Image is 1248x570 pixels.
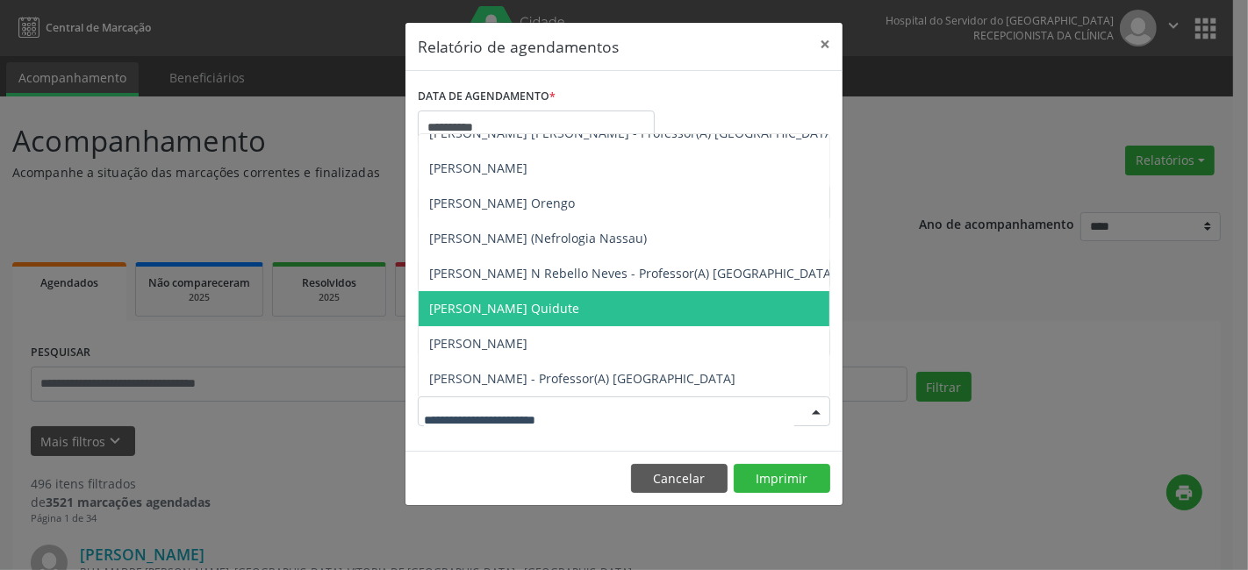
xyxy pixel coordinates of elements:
span: [PERSON_NAME] N Rebello Neves - Professor(A) [GEOGRAPHIC_DATA] [429,265,836,281]
span: [PERSON_NAME] [429,335,527,352]
span: [PERSON_NAME] Quidute [429,300,579,317]
h5: Relatório de agendamentos [418,35,619,58]
span: [PERSON_NAME] - Professor(A) [GEOGRAPHIC_DATA] [429,370,735,387]
button: Close [807,23,843,66]
button: Imprimir [734,464,830,494]
label: DATA DE AGENDAMENTO [418,83,556,110]
span: [PERSON_NAME] [429,160,527,176]
span: [PERSON_NAME] (Nefrologia Nassau) [429,230,647,246]
button: Cancelar [631,464,728,494]
span: [PERSON_NAME] Orengo [429,195,575,211]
